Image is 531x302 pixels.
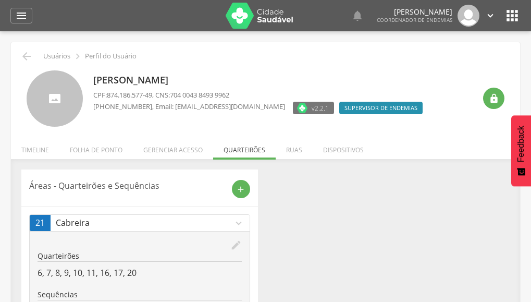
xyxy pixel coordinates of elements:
[489,93,499,104] i: 
[351,9,364,22] i: 
[233,218,244,229] i: expand_more
[38,251,242,261] p: Quarteirões
[29,180,224,192] p: Áreas - Quarteirões e Sequências
[344,104,417,112] span: Supervisor de Endemias
[236,185,245,194] i: add
[38,289,242,300] p: Sequências
[230,239,242,251] i: edit
[15,9,28,22] i: 
[30,215,250,231] a: 21Cabreiraexpand_more
[312,103,329,113] span: v2.2.1
[377,8,452,16] p: [PERSON_NAME]
[351,5,364,27] a: 
[107,90,152,100] span: 874.186.577-49
[93,102,285,112] p: , Email: [EMAIL_ADDRESS][DOMAIN_NAME]
[511,115,531,186] button: Feedback - Mostrar pesquisa
[43,52,70,61] p: Usuários
[276,135,313,160] li: Ruas
[93,102,152,111] span: [PHONE_NUMBER]
[485,10,496,21] i: 
[133,135,213,160] li: Gerenciar acesso
[38,267,242,279] p: 6, 7, 8, 9, 10, 11, 16, 17, 20
[59,135,133,160] li: Folha de ponto
[170,90,229,100] span: 704 0043 8493 9962
[504,7,521,24] i: 
[10,8,32,23] a: 
[85,52,137,61] p: Perfil do Usuário
[11,135,59,160] li: Timeline
[485,5,496,27] a: 
[93,74,428,87] p: [PERSON_NAME]
[93,90,428,100] p: CPF: , CNS:
[72,51,83,62] i: 
[56,217,233,229] p: Cabreira
[377,16,452,23] span: Coordenador de Endemias
[20,50,33,63] i: 
[313,135,374,160] li: Dispositivos
[35,217,45,229] span: 21
[516,126,526,162] span: Feedback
